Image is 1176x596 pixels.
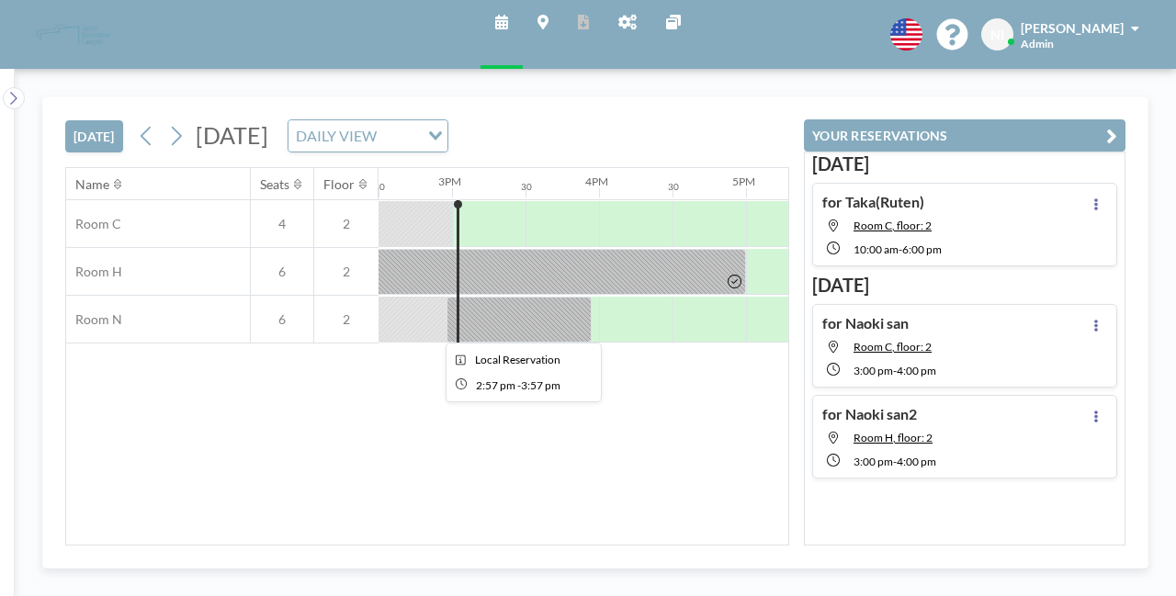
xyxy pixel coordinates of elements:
[668,181,679,193] div: 30
[382,124,417,148] input: Search for option
[854,340,932,354] span: Room C, floor: 2
[812,274,1117,297] h3: [DATE]
[854,219,932,232] span: Room C, floor: 2
[374,181,385,193] div: 30
[66,264,122,280] span: Room H
[251,216,313,232] span: 4
[521,181,532,193] div: 30
[65,120,123,152] button: [DATE]
[893,455,897,468] span: -
[29,17,118,53] img: organization-logo
[585,174,608,188] div: 4PM
[476,378,515,392] span: 2:57 PM
[1021,20,1124,36] span: [PERSON_NAME]
[475,353,560,366] span: Local Reservation
[75,176,109,193] div: Name
[517,378,521,392] span: -
[822,314,909,332] h4: for Naoki san
[314,216,379,232] span: 2
[314,311,379,328] span: 2
[288,120,447,152] div: Search for option
[854,242,899,256] span: 10:00 AM
[438,174,461,188] div: 3PM
[897,455,936,468] span: 4:00 PM
[521,378,560,392] span: 3:57 PM
[804,119,1125,152] button: YOUR RESERVATIONS
[732,174,755,188] div: 5PM
[1021,37,1054,51] span: Admin
[822,405,917,423] h4: for Naoki san2
[251,264,313,280] span: 6
[897,364,936,377] span: 4:00 PM
[292,124,380,148] span: DAILY VIEW
[66,311,122,328] span: Room N
[990,27,1004,43] span: NI
[854,364,893,377] span: 3:00 PM
[196,121,268,149] span: [DATE]
[854,455,893,468] span: 3:00 PM
[260,176,289,193] div: Seats
[822,193,924,211] h4: for Taka(Ruten)
[314,264,379,280] span: 2
[251,311,313,328] span: 6
[323,176,355,193] div: Floor
[66,216,121,232] span: Room C
[899,242,902,256] span: -
[854,431,933,444] span: Room H, floor: 2
[893,364,897,377] span: -
[902,242,942,256] span: 6:00 PM
[812,152,1117,175] h3: [DATE]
